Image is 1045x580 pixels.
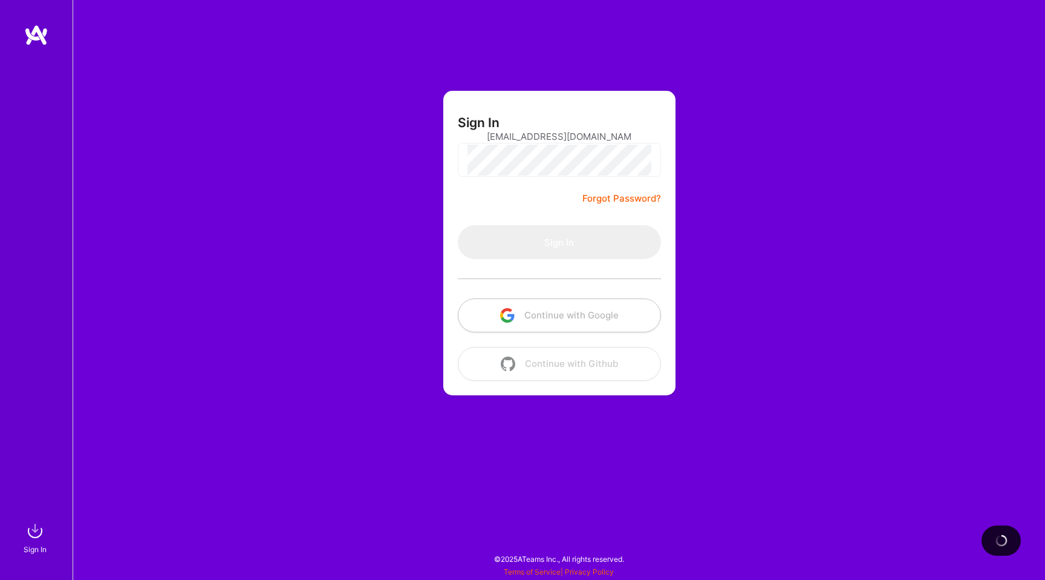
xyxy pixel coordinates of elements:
[501,357,515,371] img: icon
[504,567,561,576] a: Terms of Service
[487,121,632,152] input: Email...
[458,115,500,130] h3: Sign In
[24,24,48,46] img: logo
[458,347,661,381] button: Continue with Github
[23,519,47,543] img: sign in
[24,543,47,556] div: Sign In
[458,225,661,259] button: Sign In
[995,535,1008,547] img: loading
[73,544,1045,574] div: © 2025 ATeams Inc., All rights reserved.
[582,191,661,206] a: Forgot Password?
[565,567,614,576] a: Privacy Policy
[504,567,614,576] span: |
[458,298,661,332] button: Continue with Google
[25,519,47,556] a: sign inSign In
[500,308,515,323] img: icon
